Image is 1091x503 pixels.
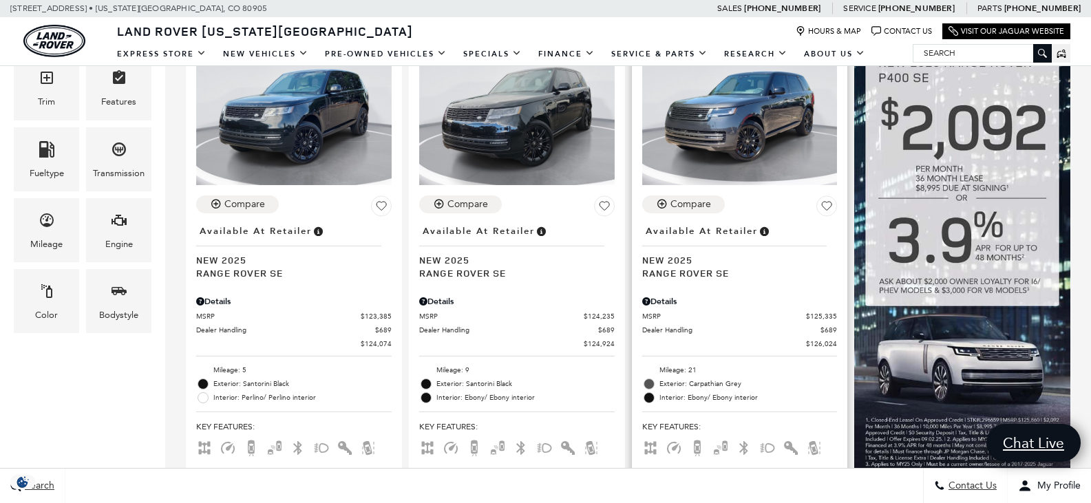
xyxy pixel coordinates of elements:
[642,222,838,279] a: Available at RetailerNew 2025Range Rover SE
[111,208,127,237] span: Engine
[196,39,392,185] img: 2025 LAND ROVER Range Rover SE
[659,377,838,391] span: Exterior: Carpathian Grey
[758,224,770,239] span: Vehicle is in stock and ready for immediate delivery. Due to demand, availability is subject to c...
[659,391,838,405] span: Interior: Ebony/ Ebony interior
[196,253,381,266] span: New 2025
[117,23,413,39] span: Land Rover [US_STATE][GEOGRAPHIC_DATA]
[642,419,838,434] span: Key Features :
[7,475,39,489] img: Opt-Out Icon
[536,442,553,451] span: Fog Lights
[38,94,55,109] div: Trim
[443,442,459,451] span: Adaptive Cruise Control
[594,195,615,222] button: Save Vehicle
[39,138,55,166] span: Fueltype
[7,475,39,489] section: Click to Open Cookie Consent Modal
[213,391,392,405] span: Interior: Perlino/ Perlino interior
[670,198,711,211] div: Compare
[109,42,215,66] a: EXPRESS STORE
[360,442,377,451] span: Lane Warning
[419,295,615,308] div: Pricing Details - Range Rover SE
[196,222,392,279] a: Available at RetailerNew 2025Range Rover SE
[220,442,236,451] span: Adaptive Cruise Control
[489,442,506,451] span: Blind Spot Monitor
[10,3,267,13] a: [STREET_ADDRESS] • [US_STATE][GEOGRAPHIC_DATA], CO 80905
[419,419,615,434] span: Key Features :
[436,391,615,405] span: Interior: Ebony/ Ebony interior
[642,311,838,321] a: MSRP $125,335
[419,363,615,377] li: Mileage: 9
[196,266,381,279] span: Range Rover SE
[560,442,576,451] span: Keyless Entry
[419,195,502,213] button: Compare Vehicle
[1032,480,1081,492] span: My Profile
[642,325,838,335] a: Dealer Handling $689
[796,42,873,66] a: About Us
[642,339,838,349] a: $126,024
[86,269,151,333] div: BodystyleBodystyle
[215,42,317,66] a: New Vehicles
[783,442,799,451] span: Keyless Entry
[14,198,79,262] div: MileageMileage
[584,311,615,321] span: $124,235
[419,253,604,266] span: New 2025
[513,442,529,451] span: Bluetooth
[1008,469,1091,503] button: Open user profile menu
[312,224,324,239] span: Vehicle is in stock and ready for immediate delivery. Due to demand, availability is subject to c...
[30,237,63,252] div: Mileage
[603,42,716,66] a: Service & Parts
[419,266,604,279] span: Range Rover SE
[642,311,807,321] span: MSRP
[99,308,138,323] div: Bodystyle
[642,195,725,213] button: Compare Vehicle
[14,56,79,120] div: TrimTrim
[419,39,615,185] img: 2025 LAND ROVER Range Rover SE
[23,25,85,57] img: Land Rover
[666,442,682,451] span: Adaptive Cruise Control
[736,442,752,451] span: Bluetooth
[642,442,659,451] span: AWD
[717,3,742,13] span: Sales
[39,66,55,94] span: Trim
[23,25,85,57] a: land-rover
[39,279,55,308] span: Color
[196,311,361,321] span: MSRP
[423,224,535,239] span: Available at Retailer
[361,311,392,321] span: $123,385
[196,442,213,451] span: AWD
[30,166,64,181] div: Fueltype
[105,237,133,252] div: Engine
[455,42,530,66] a: Specials
[419,311,615,321] a: MSRP $124,235
[419,339,615,349] a: $124,924
[196,195,279,213] button: Compare Vehicle
[530,42,603,66] a: Finance
[996,434,1071,452] span: Chat Live
[759,442,776,451] span: Fog Lights
[466,442,483,451] span: Backup Camera
[111,138,127,166] span: Transmission
[313,442,330,451] span: Fog Lights
[196,363,392,377] li: Mileage: 5
[871,26,932,36] a: Contact Us
[109,42,873,66] nav: Main Navigation
[419,222,615,279] a: Available at RetailerNew 2025Range Rover SE
[806,311,837,321] span: $125,335
[39,208,55,237] span: Mileage
[196,325,375,335] span: Dealer Handling
[14,127,79,191] div: FueltypeFueltype
[337,442,353,451] span: Keyless Entry
[101,94,136,109] div: Features
[196,295,392,308] div: Pricing Details - Range Rover SE
[712,442,729,451] span: Blind Spot Monitor
[14,269,79,333] div: ColorColor
[986,424,1081,462] a: Chat Live
[224,198,265,211] div: Compare
[816,195,837,222] button: Save Vehicle
[419,442,436,451] span: AWD
[646,224,758,239] span: Available at Retailer
[913,45,1051,61] input: Search
[878,3,955,14] a: [PHONE_NUMBER]
[419,325,598,335] span: Dealer Handling
[642,295,838,308] div: Pricing Details - Range Rover SE
[419,311,584,321] span: MSRP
